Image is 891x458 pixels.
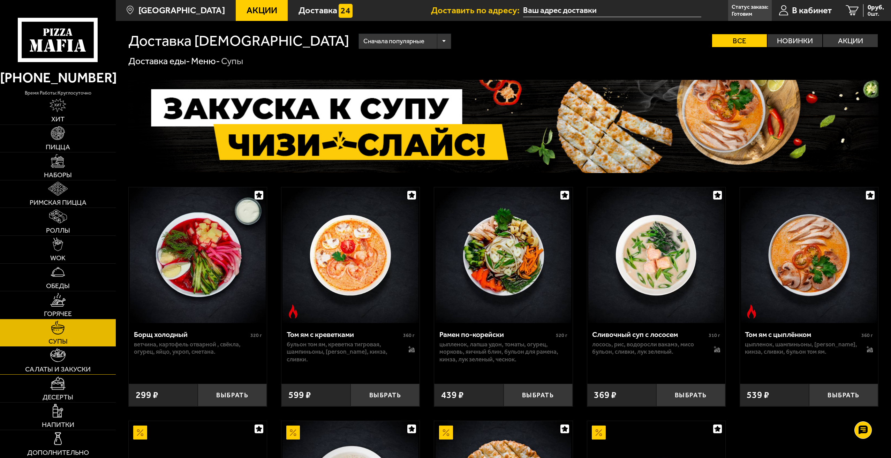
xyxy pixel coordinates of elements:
p: цыпленок, лапша удон, томаты, огурец, морковь, яичный блин, бульон для рамена, кинза, лук зеленый... [439,341,567,363]
img: Акционный [133,426,147,440]
img: Рамен по-корейски [436,187,572,323]
h1: Доставка [DEMOGRAPHIC_DATA] [128,33,349,48]
span: 310 г [709,332,720,338]
label: Новинки [768,34,822,47]
span: Акции [247,6,277,15]
span: 369 ₽ [594,390,617,400]
span: Роллы [46,227,70,234]
div: Сливочный суп с лососем [592,330,707,339]
img: Борщ холодный [130,187,266,323]
span: Салаты и закуски [25,366,91,373]
span: Римская пицца [30,199,86,206]
span: Пицца [46,144,70,151]
span: Десерты [43,394,73,401]
span: 520 г [556,332,567,338]
span: 320 г [250,332,262,338]
img: Том ям с креветками [282,187,418,323]
a: Сливочный суп с лососем [587,187,725,323]
span: 539 ₽ [747,390,769,400]
span: 299 ₽ [136,390,158,400]
img: Сливочный суп с лососем [588,187,724,323]
div: Супы [221,55,243,67]
button: Выбрать [656,384,725,406]
span: Горячее [44,310,72,317]
span: Дополнительно [27,449,89,456]
div: Том ям с цыплёнком [745,330,860,339]
a: Доставка еды- [128,55,190,67]
a: Борщ холодный [129,187,267,323]
p: лосось, рис, водоросли вакамэ, мисо бульон, сливки, лук зеленый. [592,341,704,356]
p: ветчина, картофель отварной , свёкла, огурец, яйцо, укроп, сметана. [134,341,262,356]
span: Обеды [46,283,70,290]
span: WOK [50,255,66,262]
span: 0 руб. [868,4,884,11]
p: цыпленок, шампиньоны, [PERSON_NAME], кинза, сливки, бульон том ям. [745,341,857,356]
a: Острое блюдоТом ям с цыплёнком [740,187,878,323]
a: Рамен по-корейски [434,187,572,323]
span: 360 г [861,332,873,338]
span: Доставить по адресу: [431,6,523,15]
p: бульон том ям, креветка тигровая, шампиньоны, [PERSON_NAME], кинза, сливки. [287,341,399,363]
p: Статус заказа: [732,4,768,10]
span: Доставка [299,6,337,15]
span: [GEOGRAPHIC_DATA] [138,6,225,15]
img: Острое блюдо [745,305,758,318]
a: Меню- [191,55,220,67]
span: 439 ₽ [441,390,464,400]
span: 599 ₽ [288,390,311,400]
span: 0 шт. [868,11,884,17]
span: Напитки [42,421,74,428]
span: Сначала популярные [363,32,424,50]
span: В кабинет [792,6,832,15]
label: Акции [823,34,878,47]
a: Острое блюдоТом ям с креветками [281,187,420,323]
div: Том ям с креветками [287,330,401,339]
span: Наборы [44,172,72,179]
span: Санкт-Петербург, Аэродромная улица, 5к1 [523,4,701,17]
div: Борщ холодный [134,330,249,339]
span: Супы [48,338,68,345]
img: Острое блюдо [286,305,300,318]
img: Том ям с цыплёнком [741,187,877,323]
label: Все [712,34,767,47]
img: Акционный [286,426,300,440]
img: Акционный [592,426,606,440]
input: Ваш адрес доставки [523,4,701,17]
span: 360 г [403,332,415,338]
div: Рамен по-корейски [439,330,554,339]
button: Выбрать [504,384,573,406]
button: Выбрать [350,384,420,406]
span: Хит [51,116,65,123]
img: Акционный [439,426,453,440]
button: Выбрать [198,384,267,406]
img: 15daf4d41897b9f0e9f617042186c801.svg [339,4,353,18]
p: Готовим [732,11,752,17]
button: Выбрать [809,384,878,406]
